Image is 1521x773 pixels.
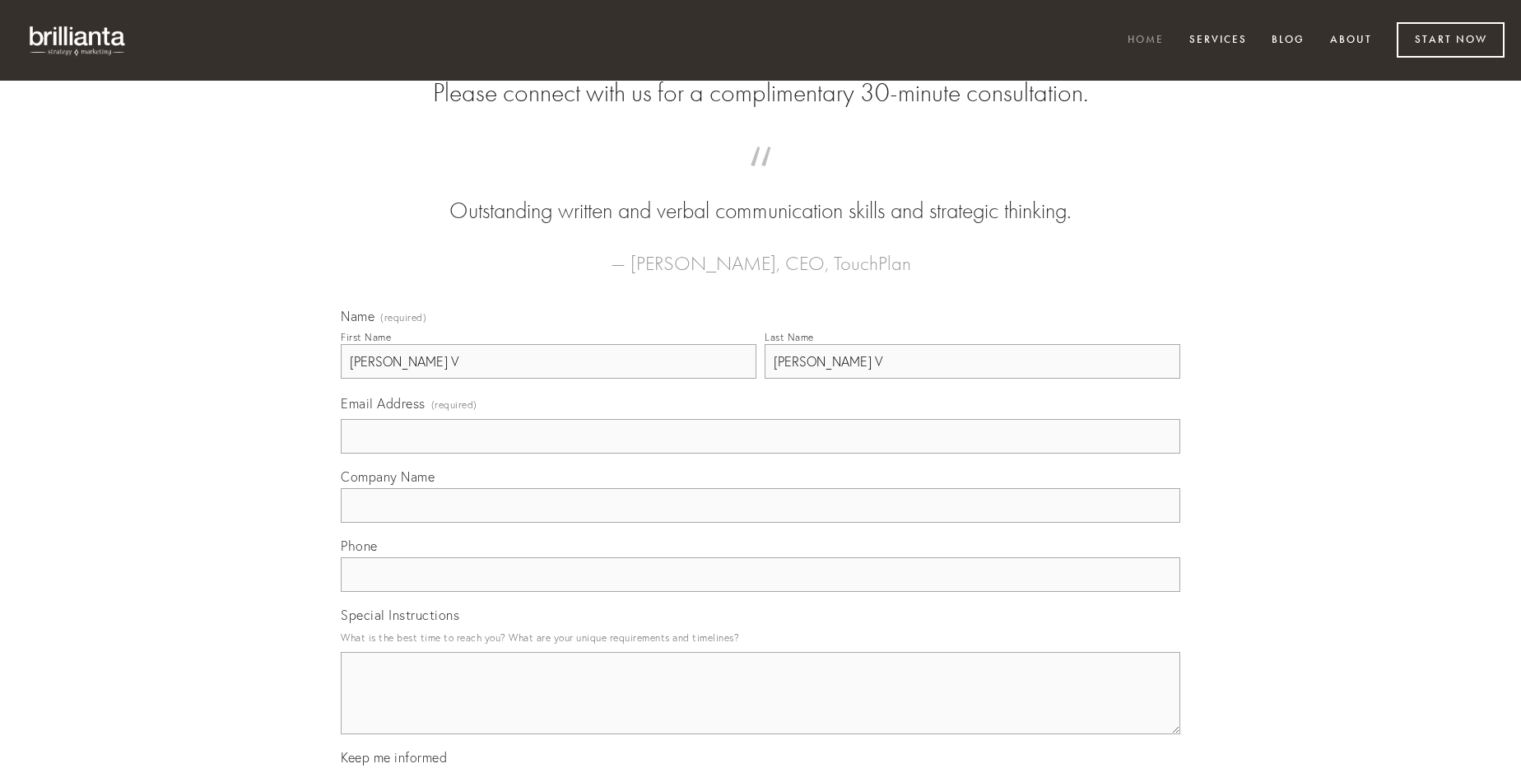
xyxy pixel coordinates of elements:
[765,331,814,343] div: Last Name
[341,607,459,623] span: Special Instructions
[431,393,477,416] span: (required)
[341,308,374,324] span: Name
[341,626,1180,649] p: What is the best time to reach you? What are your unique requirements and timelines?
[1179,27,1258,54] a: Services
[16,16,140,64] img: brillianta - research, strategy, marketing
[1261,27,1315,54] a: Blog
[367,163,1154,195] span: “
[341,749,447,766] span: Keep me informed
[1117,27,1174,54] a: Home
[341,77,1180,109] h2: Please connect with us for a complimentary 30-minute consultation.
[341,538,378,554] span: Phone
[341,331,391,343] div: First Name
[380,313,426,323] span: (required)
[341,395,426,412] span: Email Address
[341,468,435,485] span: Company Name
[367,163,1154,227] blockquote: Outstanding written and verbal communication skills and strategic thinking.
[1319,27,1383,54] a: About
[367,227,1154,280] figcaption: — [PERSON_NAME], CEO, TouchPlan
[1397,22,1505,58] a: Start Now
